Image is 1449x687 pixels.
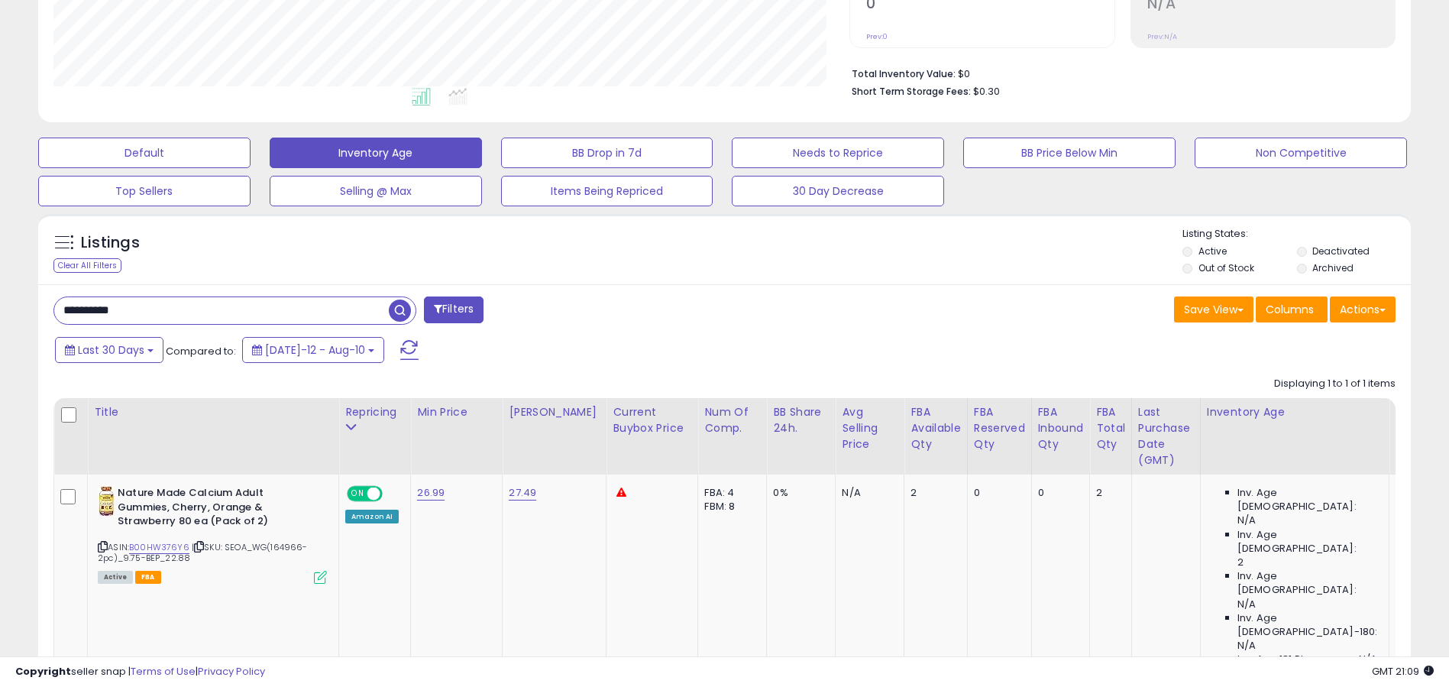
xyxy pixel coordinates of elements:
small: Prev: 0 [866,32,888,41]
span: Inv. Age [DEMOGRAPHIC_DATA]: [1237,486,1377,514]
b: Short Term Storage Fees: [852,85,971,98]
label: Active [1198,245,1227,258]
button: Default [38,138,251,168]
a: Terms of Use [131,664,196,679]
label: Out of Stock [1198,261,1254,274]
div: FBA: 4 [704,486,755,500]
button: 30 Day Decrease [732,176,944,206]
a: 26.99 [417,485,445,501]
span: N/A [1237,598,1256,611]
span: 2 [1237,556,1244,569]
li: $0 [852,63,1384,82]
button: Top Sellers [38,176,251,206]
label: Deactivated [1312,245,1370,258]
a: B00HW376Y6 [129,541,189,554]
button: Filters [424,297,484,323]
div: FBM: 8 [704,500,755,514]
span: N/A [1237,639,1256,653]
button: Last 30 Days [55,337,163,363]
button: Items Being Repriced [501,176,713,206]
button: Needs to Reprice [732,138,944,168]
span: Compared to: [166,344,236,358]
div: Min Price [417,404,496,420]
div: FBA Available Qty [910,404,960,452]
button: [DATE]-12 - Aug-10 [242,337,384,363]
span: 2025-09-10 21:09 GMT [1372,664,1434,679]
button: BB Drop in 7d [501,138,713,168]
span: N/A [1237,514,1256,527]
img: 51rzmHRuViL._SL40_.jpg [98,486,114,517]
div: [PERSON_NAME] [509,404,600,420]
button: Inventory Age [270,138,482,168]
div: 0% [773,486,823,500]
span: Inv. Age [DEMOGRAPHIC_DATA]-180: [1237,611,1377,639]
div: Clear All Filters [53,258,121,273]
button: Non Competitive [1195,138,1407,168]
button: BB Price Below Min [963,138,1176,168]
span: OFF [380,488,405,501]
div: ASIN: [98,486,327,582]
div: 0 [1038,486,1079,500]
div: 2 [1096,486,1120,500]
div: 2 [910,486,955,500]
strong: Copyright [15,664,71,679]
div: Num of Comp. [704,404,760,436]
a: 27.49 [509,485,536,501]
a: Privacy Policy [198,664,265,679]
button: Save View [1174,297,1253,322]
button: Columns [1256,297,1328,322]
b: Total Inventory Value: [852,67,956,80]
div: FBA inbound Qty [1038,404,1084,452]
span: Inv. Age 181 Plus: [1237,653,1318,666]
div: Displaying 1 to 1 of 1 items [1274,377,1396,391]
div: FBA Total Qty [1096,404,1125,452]
span: Last 30 Days [78,342,144,358]
button: Selling @ Max [270,176,482,206]
div: Amazon AI [345,510,399,523]
div: N/A [842,486,892,500]
span: FBA [135,571,161,584]
span: Columns [1266,302,1314,317]
h5: Listings [81,232,140,254]
span: N/A [1359,653,1377,666]
div: BB Share 24h. [773,404,829,436]
span: Inv. Age [DEMOGRAPHIC_DATA]: [1237,528,1377,556]
button: Actions [1330,297,1396,322]
label: Archived [1312,261,1354,274]
span: Inv. Age [DEMOGRAPHIC_DATA]: [1237,569,1377,597]
span: [DATE]-12 - Aug-10 [265,342,365,358]
div: Avg Selling Price [842,404,898,452]
small: Prev: N/A [1147,32,1177,41]
span: | SKU: SEOA_WG(164966-2pc)_9.75-BEP_22.88 [98,541,308,564]
span: All listings currently available for purchase on Amazon [98,571,133,584]
div: Repricing [345,404,404,420]
div: Title [94,404,332,420]
div: Last Purchase Date (GMT) [1138,404,1194,468]
span: $0.30 [973,84,1000,99]
b: Nature Made Calcium Adult Gummies, Cherry, Orange & Strawberry 80 ea (Pack of 2) [118,486,303,533]
div: Current Buybox Price [613,404,691,436]
div: Inventory Age [1207,404,1383,420]
div: seller snap | | [15,665,265,679]
p: Listing States: [1182,227,1411,241]
div: FBA Reserved Qty [974,404,1025,452]
span: ON [348,488,367,501]
div: 0 [974,486,1020,500]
